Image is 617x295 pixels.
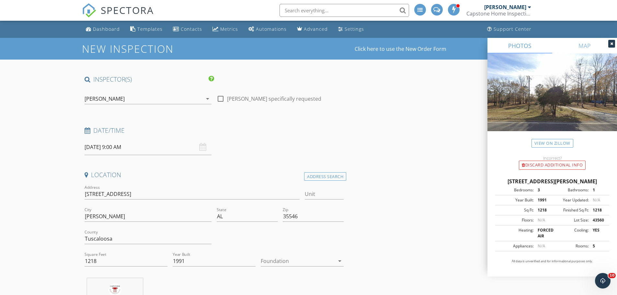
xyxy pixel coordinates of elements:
[137,26,163,32] div: Templates
[85,171,344,179] h4: Location
[552,227,589,239] div: Cooling:
[294,23,330,35] a: Advanced
[589,207,607,213] div: 1218
[220,26,238,32] div: Metrics
[519,161,586,170] div: Discard Additional info
[589,217,607,223] div: 43560
[593,197,600,203] span: N/A
[497,197,534,203] div: Year Built:
[304,172,346,181] div: Address Search
[538,217,545,223] span: N/A
[497,227,534,239] div: Heating:
[552,217,589,223] div: Lot Size:
[85,96,125,102] div: [PERSON_NAME]
[531,139,573,148] a: View on Zillow
[256,26,287,32] div: Automations
[128,23,165,35] a: Templates
[552,187,589,193] div: Bathrooms:
[595,273,611,289] iframe: Intercom live chat
[538,243,545,249] span: N/A
[336,257,344,265] i: arrow_drop_down
[82,3,96,17] img: The Best Home Inspection Software - Spectora
[552,207,589,213] div: Finished Sq Ft:
[497,217,534,223] div: Floors:
[93,26,120,32] div: Dashboard
[336,23,367,35] a: Settings
[204,95,211,103] i: arrow_drop_down
[101,3,154,17] span: SPECTORA
[227,96,321,102] label: [PERSON_NAME] specifically requested
[534,207,552,213] div: 1218
[589,243,607,249] div: 5
[304,26,328,32] div: Advanced
[345,26,364,32] div: Settings
[485,23,534,35] a: Support Center
[495,259,609,264] p: All data is unverified and for informational purposes only.
[181,26,202,32] div: Contacts
[552,197,589,203] div: Year Updated:
[484,4,526,10] div: [PERSON_NAME]
[280,4,409,17] input: Search everything...
[85,126,344,135] h4: Date/Time
[552,243,589,249] div: Rooms:
[497,207,534,213] div: Sq Ft:
[495,177,609,185] div: [STREET_ADDRESS][PERSON_NAME]
[487,155,617,161] div: Incorrect?
[85,139,211,155] input: Select date
[534,197,552,203] div: 1991
[466,10,531,17] div: Capstone Home Inspections LLC
[589,227,607,239] div: YES
[497,243,534,249] div: Appliances:
[608,273,616,278] span: 10
[85,75,214,84] h4: INSPECTOR(S)
[82,43,225,54] h1: New Inspection
[355,46,446,51] a: Click here to use the New Order Form
[170,23,205,35] a: Contacts
[534,187,552,193] div: 3
[534,227,552,239] div: FORCED AIR
[494,26,531,32] div: Support Center
[487,38,552,53] a: PHOTOS
[246,23,289,35] a: Automations (Basic)
[497,187,534,193] div: Bedrooms:
[552,38,617,53] a: MAP
[83,23,122,35] a: Dashboard
[589,187,607,193] div: 1
[210,23,241,35] a: Metrics
[82,9,154,22] a: SPECTORA
[487,53,617,147] img: streetview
